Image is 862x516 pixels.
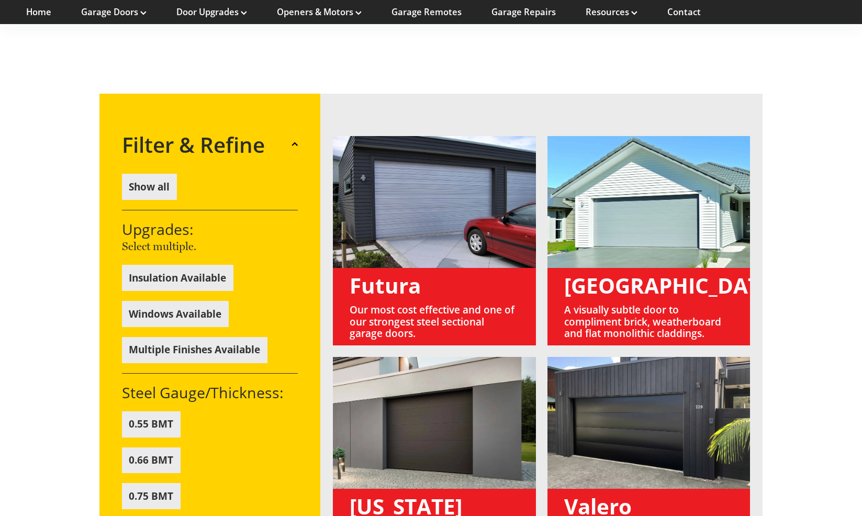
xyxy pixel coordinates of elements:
[81,6,147,18] a: Garage Doors
[122,238,298,255] p: Select multiple.
[122,447,181,474] button: 0.66 BMT
[667,6,701,18] a: Contact
[391,6,462,18] a: Garage Remotes
[122,384,298,401] h3: Steel Gauge/Thickness:
[176,6,247,18] a: Door Upgrades
[122,301,229,327] button: Windows Available
[122,337,267,363] button: Multiple Finishes Available
[586,6,637,18] a: Resources
[26,6,51,18] a: Home
[122,220,298,238] h3: Upgrades:
[277,6,362,18] a: Openers & Motors
[122,265,233,291] button: Insulation Available
[491,6,556,18] a: Garage Repairs
[122,411,181,438] button: 0.55 BMT
[122,483,181,509] button: 0.75 BMT
[122,174,177,200] button: Show all
[122,132,265,158] h2: Filter & Refine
